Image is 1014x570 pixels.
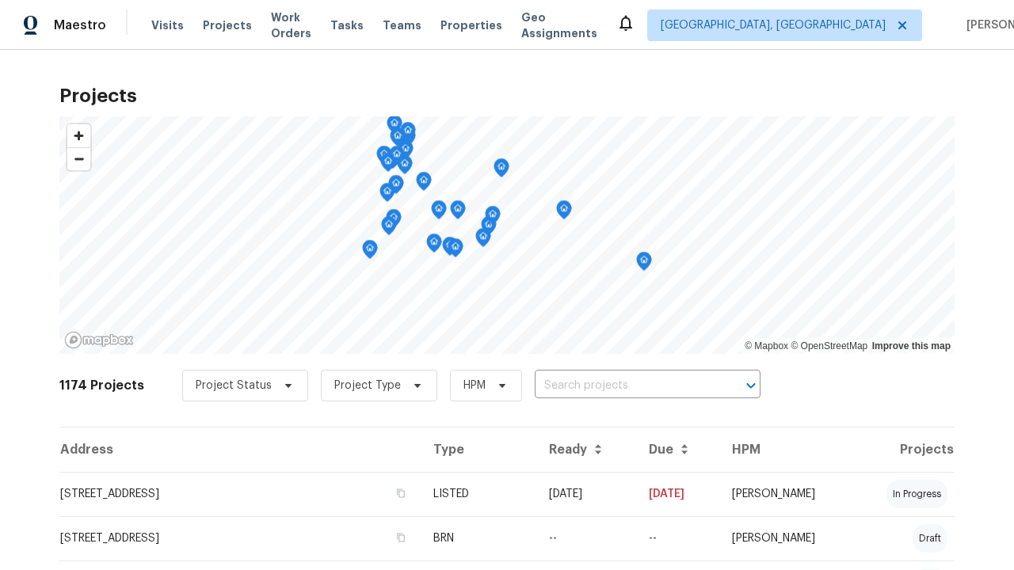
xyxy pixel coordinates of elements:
span: Maestro [54,17,106,33]
div: Map marker [388,175,404,199]
button: Zoom in [67,124,90,147]
h2: Projects [59,88,955,104]
div: Map marker [376,146,392,170]
td: BRN [421,516,536,560]
td: LISTED [421,472,536,516]
span: Visits [151,17,184,33]
td: -- [536,516,636,560]
span: Projects [203,17,252,33]
td: [PERSON_NAME] [719,516,853,560]
input: Search projects [535,374,716,398]
span: Properties [440,17,502,33]
a: OpenStreetMap [791,340,867,351]
canvas: Map [59,116,955,354]
td: [PERSON_NAME] [719,472,853,516]
th: Type [421,427,536,472]
div: draft [913,524,947,553]
td: [DATE] [636,472,719,516]
div: Map marker [390,127,406,152]
div: Map marker [362,240,378,264]
div: Map marker [426,234,442,258]
span: Geo Assignments [521,9,597,41]
div: Map marker [485,206,501,230]
span: HPM [463,378,486,393]
div: Map marker [431,200,447,225]
th: Projects [853,427,955,472]
div: Map marker [636,252,652,276]
td: Resale COE 2025-09-23T00:00:00.000Z [636,516,719,560]
span: Project Type [334,378,401,393]
div: in progress [886,480,947,508]
span: Project Status [196,378,272,393]
th: Address [59,427,421,472]
h2: 1174 Projects [59,378,144,393]
td: [STREET_ADDRESS] [59,516,421,560]
div: Map marker [398,140,414,165]
div: Map marker [448,238,463,263]
div: Map marker [481,216,497,241]
button: Open [740,374,762,397]
div: Map marker [379,183,395,207]
a: Mapbox homepage [64,331,134,349]
div: Map marker [556,200,572,225]
div: Map marker [397,155,413,180]
button: Zoom out [67,147,90,170]
span: [GEOGRAPHIC_DATA], [GEOGRAPHIC_DATA] [661,17,886,33]
div: Map marker [442,237,458,261]
span: Teams [383,17,421,33]
button: Copy Address [394,530,408,545]
div: Map marker [386,209,402,234]
td: [DATE] [536,472,636,516]
button: Copy Address [394,486,408,500]
span: Zoom out [67,148,90,170]
th: Due [636,427,719,472]
div: Map marker [387,115,402,139]
th: HPM [719,427,853,472]
span: Tasks [330,20,364,31]
div: Map marker [416,172,432,196]
td: [STREET_ADDRESS] [59,472,421,516]
div: Map marker [385,150,401,174]
div: Map marker [450,200,466,225]
div: Map marker [380,153,396,177]
th: Ready [536,427,636,472]
a: Mapbox [745,340,788,351]
div: Map marker [381,216,397,241]
div: Map marker [475,228,491,253]
div: Map marker [389,146,405,170]
div: Map marker [494,158,509,183]
div: Map marker [400,122,416,146]
span: Work Orders [271,9,311,41]
a: Improve this map [872,340,951,351]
